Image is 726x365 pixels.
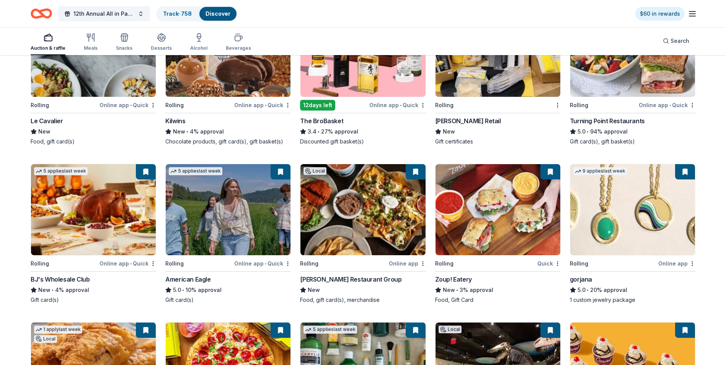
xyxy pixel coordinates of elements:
[570,127,695,136] div: 94% approval
[435,101,454,110] div: Rolling
[435,275,472,284] div: Zoup! Eatery
[165,164,291,304] a: Image for American Eagle5 applieslast weekRollingOnline app•QuickAmerican Eagle5.0•10% approvalGi...
[303,326,357,334] div: 5 applies last week
[308,127,317,136] span: 3.4
[31,296,156,304] div: Gift card(s)
[300,116,343,125] div: The BroBasket
[443,285,455,295] span: New
[156,6,237,21] button: Track· 758Discover
[265,102,266,108] span: •
[578,127,586,136] span: 5.0
[570,116,645,125] div: Turning Point Restaurants
[169,167,222,175] div: 5 applies last week
[165,275,210,284] div: American Eagle
[300,259,318,268] div: Rolling
[300,138,426,145] div: Discounted gift basket(s)
[308,285,320,295] span: New
[587,287,589,293] span: •
[300,5,426,145] a: Image for The BroBasket12 applieslast week12days leftOnline app•QuickThe BroBasket3.4•27% approva...
[658,259,695,268] div: Online app
[537,259,561,268] div: Quick
[116,30,132,55] button: Snacks
[300,296,426,304] div: Food, gift card(s), merchandise
[165,116,185,125] div: Kilwins
[31,101,49,110] div: Rolling
[369,100,426,110] div: Online app Quick
[31,259,49,268] div: Rolling
[435,164,561,304] a: Image for Zoup! EateryRollingQuickZoup! EateryNew•3% approvalFood, Gift Card
[100,100,156,110] div: Online app Quick
[234,259,291,268] div: Online app Quick
[226,30,251,55] button: Beverages
[34,167,88,175] div: 5 applies last week
[166,164,290,255] img: Image for American Eagle
[300,275,401,284] div: [PERSON_NAME] Restaurant Group
[570,5,695,145] a: Image for Turning Point RestaurantsTop rated1 applylast weekRollingOnline app•QuickTurning Point ...
[439,326,462,333] div: Local
[31,5,156,145] a: Image for Le CavalierLocalRollingOnline app•QuickLe CavalierNewFood, gift card(s)
[303,167,326,175] div: Local
[435,296,561,304] div: Food, Gift Card
[435,259,454,268] div: Rolling
[300,127,426,136] div: 27% approval
[165,285,291,295] div: 10% approval
[226,45,251,51] div: Beverages
[84,45,98,51] div: Meals
[436,164,560,255] img: Image for Zoup! Eatery
[570,259,588,268] div: Rolling
[31,164,156,255] img: Image for BJ's Wholesale Club
[435,5,561,145] a: Image for Calvert RetailLocalRolling[PERSON_NAME] RetailNewGift certificates
[84,30,98,55] button: Meals
[570,285,695,295] div: 20% approval
[173,285,181,295] span: 5.0
[639,100,695,110] div: Online app Quick
[31,45,65,51] div: Auction & raffle
[73,9,135,18] span: 12th Annual All in Paddle Raffle
[31,164,156,304] a: Image for BJ's Wholesale Club5 applieslast weekRollingOnline app•QuickBJ's Wholesale ClubNew•4% a...
[389,259,426,268] div: Online app
[435,285,561,295] div: 3% approval
[165,5,291,145] a: Image for Kilwins5 applieslast weekRollingOnline app•QuickKilwinsNew•4% approvalChocolate product...
[187,129,189,135] span: •
[573,167,627,175] div: 9 applies last week
[234,100,291,110] div: Online app Quick
[190,30,207,55] button: Alcohol
[100,259,156,268] div: Online app Quick
[578,285,586,295] span: 5.0
[151,30,172,55] button: Desserts
[31,30,65,55] button: Auction & raffle
[570,296,695,304] div: 1 custom jewelry package
[300,100,335,111] div: 12 days left
[635,7,685,21] a: $60 in rewards
[165,138,291,145] div: Chocolate products, gift card(s), gift basket(s)
[400,102,401,108] span: •
[38,127,51,136] span: New
[165,259,184,268] div: Rolling
[570,101,588,110] div: Rolling
[173,127,185,136] span: New
[163,10,192,17] a: Track· 758
[165,127,291,136] div: 4% approval
[31,275,90,284] div: BJ's Wholesale Club
[151,45,172,51] div: Desserts
[183,287,184,293] span: •
[116,45,132,51] div: Snacks
[570,164,695,255] img: Image for gorjana
[657,33,695,49] button: Search
[300,164,425,255] img: Image for Martuscelli Restaurant Group
[31,138,156,145] div: Food, gift card(s)
[300,164,426,304] a: Image for Martuscelli Restaurant GroupLocalRollingOnline app[PERSON_NAME] Restaurant GroupNewFood...
[52,287,54,293] span: •
[318,129,320,135] span: •
[669,102,671,108] span: •
[34,335,57,343] div: Local
[265,261,266,267] span: •
[435,138,561,145] div: Gift certificates
[206,10,230,17] a: Discover
[587,129,589,135] span: •
[456,287,458,293] span: •
[34,326,82,334] div: 1 apply last week
[435,116,501,125] div: [PERSON_NAME] Retail
[570,138,695,145] div: Gift card(s), gift basket(s)
[31,285,156,295] div: 4% approval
